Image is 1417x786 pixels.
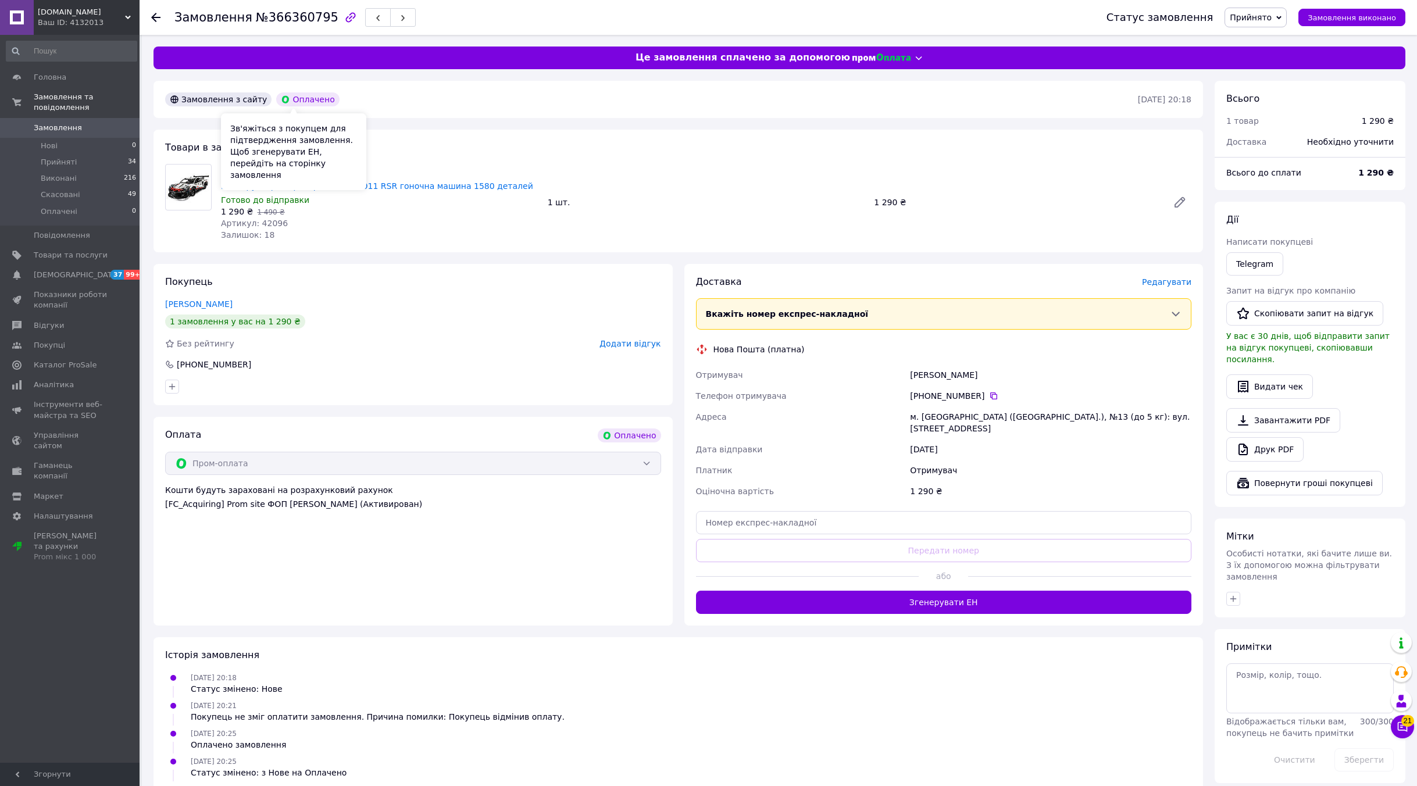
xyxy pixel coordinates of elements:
div: Prom мікс 1 000 [34,552,108,562]
span: Доставка [1226,137,1266,147]
div: [PHONE_NUMBER] [910,390,1191,402]
span: [DATE] 20:18 [191,674,237,682]
span: Покупці [34,340,65,351]
span: Дії [1226,214,1238,225]
span: №366360795 [256,10,338,24]
div: Отримувач [908,460,1194,481]
button: Згенерувати ЕН [696,591,1192,614]
span: Редагувати [1142,277,1191,287]
span: Телефон отримувача [696,391,787,401]
span: Примітки [1226,641,1272,652]
span: Історія замовлення [165,649,259,660]
span: Оплата [165,429,201,440]
div: [PHONE_NUMBER] [176,359,252,370]
div: Необхідно уточнити [1300,129,1401,155]
a: Конструктор спорткар PORSCHE 911 RSR гоночна машина 1580 деталей [221,181,533,191]
div: [DATE] [908,439,1194,460]
span: [PERSON_NAME] та рахунки [34,531,108,563]
span: або [919,570,968,582]
time: [DATE] 20:18 [1138,95,1191,104]
span: Всього [1226,93,1259,104]
span: Замовлення [34,123,82,133]
span: Замовлення виконано [1308,13,1396,22]
button: Замовлення виконано [1298,9,1405,26]
span: Повідомлення [34,230,90,241]
span: Платник [696,466,733,475]
div: [FC_Acquiring] Prom site ФОП [PERSON_NAME] (Активирован) [165,498,661,510]
span: Відгуки [34,320,64,331]
span: У вас є 30 днів, щоб відправити запит на відгук покупцеві, скопіювавши посилання. [1226,331,1390,364]
div: Оплачено [276,92,339,106]
img: Конструктор спорткар PORSCHE 911 RSR гоночна машина 1580 деталей [166,170,211,204]
div: Кошти будуть зараховані на розрахунковий рахунок [165,484,661,510]
span: Замовлення [174,10,252,24]
div: 1 замовлення у вас на 1 290 ₴ [165,315,305,328]
div: Нова Пошта (платна) [711,344,808,355]
span: [DATE] 20:21 [191,702,237,710]
button: Видати чек [1226,374,1313,399]
div: Покупець не зміг оплатити замовлення. Причина помилки: Покупець відмінив оплату. [191,711,565,723]
a: Редагувати [1168,191,1191,214]
a: Telegram [1226,252,1283,276]
span: Всього до сплати [1226,168,1301,177]
div: м. [GEOGRAPHIC_DATA] ([GEOGRAPHIC_DATA].), №13 (до 5 кг): вул. [STREET_ADDRESS] [908,406,1194,439]
span: Написати покупцеві [1226,237,1313,246]
span: Маркет [34,491,63,502]
span: Налаштування [34,511,93,521]
span: 300 / 300 [1360,717,1394,726]
span: 21 [1401,715,1414,727]
span: Товари та послуги [34,250,108,260]
span: Готово до відправки [221,195,309,205]
span: [DATE] 20:25 [191,730,237,738]
div: 1 290 ₴ [908,481,1194,502]
span: Управління сайтом [34,430,108,451]
span: Товари в замовленні (1) [165,142,283,153]
span: Kub.net.ua [38,7,125,17]
span: 0 [132,206,136,217]
span: Це замовлення сплачено за допомогою [636,51,850,65]
span: Залишок: 18 [221,230,274,240]
span: Нові [41,141,58,151]
span: 1 490 ₴ [257,208,284,216]
span: Замовлення та повідомлення [34,92,140,113]
span: Вкажіть номер експрес-накладної [706,309,869,319]
span: 34 [128,157,136,167]
div: Статус змінено: з Нове на Оплачено [191,767,347,778]
div: 1 290 ₴ [1362,115,1394,127]
span: Без рейтингу [177,339,234,348]
span: Дата відправки [696,445,763,454]
a: Завантажити PDF [1226,408,1340,433]
span: Доставка [696,276,742,287]
span: Головна [34,72,66,83]
span: 1 товар [1226,116,1259,126]
input: Номер експрес-накладної [696,511,1192,534]
span: Скасовані [41,190,80,200]
div: Статус замовлення [1107,12,1213,23]
span: Мітки [1226,531,1254,542]
b: 1 290 ₴ [1358,168,1394,177]
span: Інструменти веб-майстра та SEO [34,399,108,420]
span: 216 [124,173,136,184]
span: Оціночна вартість [696,487,774,496]
span: 0 [132,141,136,151]
span: Виконані [41,173,77,184]
a: [PERSON_NAME] [165,299,233,309]
span: Оплачені [41,206,77,217]
span: Каталог ProSale [34,360,97,370]
span: Показники роботи компанії [34,290,108,310]
div: Оплачено замовлення [191,739,286,751]
span: [DEMOGRAPHIC_DATA] [34,270,120,280]
span: Прийнято [1230,13,1272,22]
input: Пошук [6,41,137,62]
span: 1 290 ₴ [221,207,253,216]
span: 49 [128,190,136,200]
div: Статус змінено: Нове [191,683,283,695]
a: Друк PDF [1226,437,1304,462]
span: [DATE] 20:25 [191,758,237,766]
div: Повернутися назад [151,12,160,23]
span: Прийняті [41,157,77,167]
button: Чат з покупцем21 [1391,715,1414,738]
span: Додати відгук [599,339,661,348]
button: Скопіювати запит на відгук [1226,301,1383,326]
span: Покупець [165,276,213,287]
